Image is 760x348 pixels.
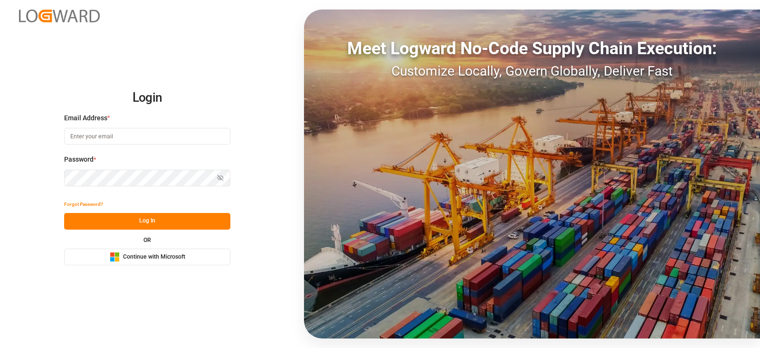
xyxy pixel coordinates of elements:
img: Logward_new_orange.png [19,10,100,22]
div: Customize Locally, Govern Globally, Deliver Fast [304,61,760,81]
small: OR [143,237,151,243]
h2: Login [64,83,230,113]
input: Enter your email [64,128,230,145]
span: Email Address [64,113,107,123]
button: Log In [64,213,230,230]
span: Continue with Microsoft [123,253,185,261]
div: Meet Logward No-Code Supply Chain Execution: [304,36,760,61]
span: Password [64,155,94,164]
button: Continue with Microsoft [64,249,230,265]
button: Forgot Password? [64,196,103,213]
